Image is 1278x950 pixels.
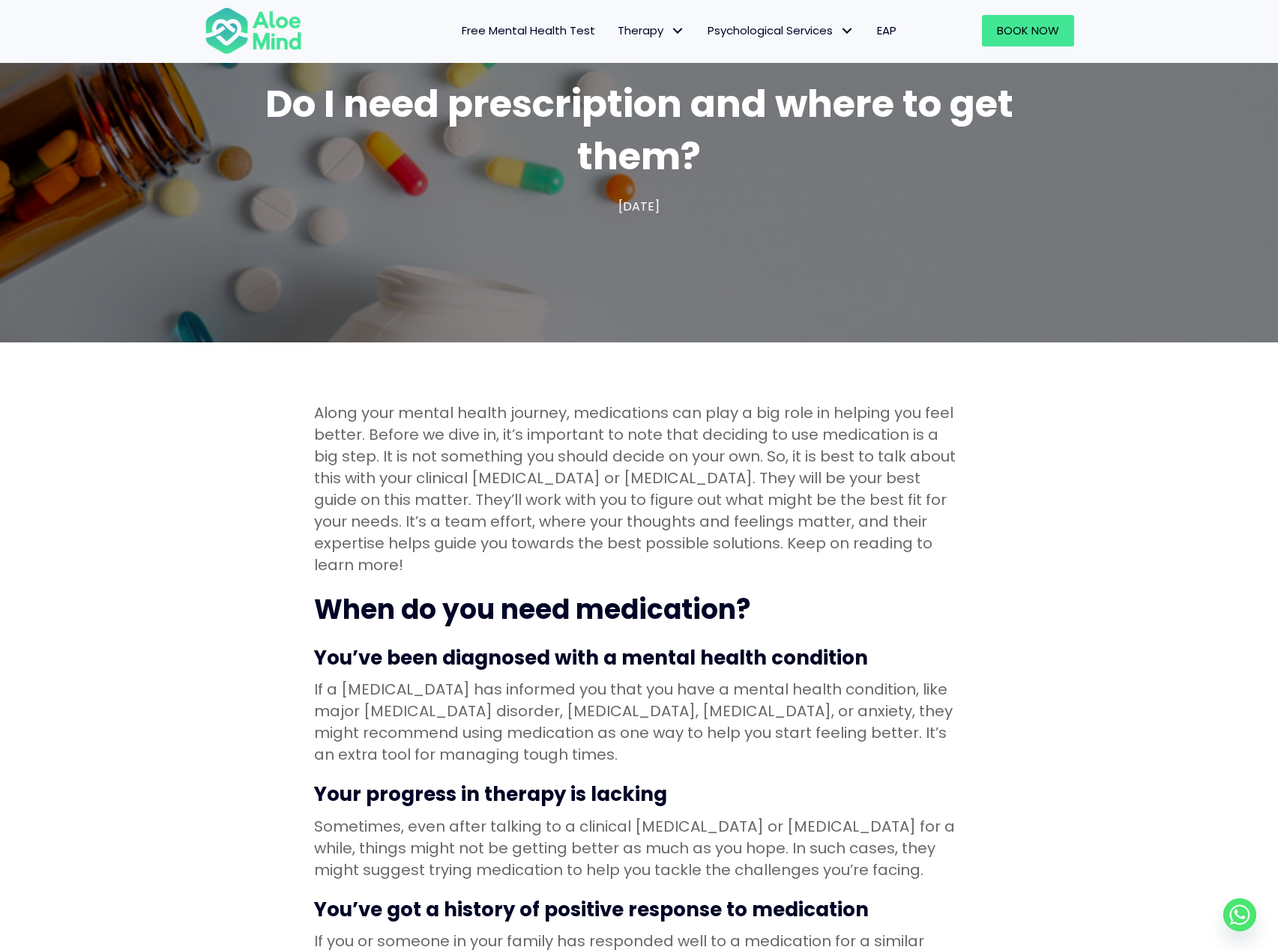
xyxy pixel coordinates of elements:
p: If a [MEDICAL_DATA] has informed you that you have a mental health condition, like major [MEDICAL... [314,679,965,766]
span: Free Mental Health Test [462,22,595,38]
span: [DATE] [618,198,660,215]
span: Therapy [618,22,685,38]
h3: You’ve got a history of positive response to medication [314,896,965,923]
p: Along your mental health journey, medications can play a big role in helping you feel better. Bef... [314,402,965,576]
a: Whatsapp [1223,898,1256,931]
a: Book Now [982,15,1074,46]
span: Book Now [997,22,1059,38]
span: EAP [877,22,896,38]
a: Psychological ServicesPsychological Services: submenu [696,15,866,46]
h3: Your progress in therapy is lacking [314,781,965,808]
span: Psychological Services: submenu [837,20,858,42]
h2: When do you need medication? [314,591,965,629]
span: Do I need prescription and where to get them? [265,77,1013,183]
nav: Menu [322,15,908,46]
a: EAP [866,15,908,46]
p: Sometimes, even after talking to a clinical [MEDICAL_DATA] or [MEDICAL_DATA] for a while, things ... [314,816,965,881]
a: Free Mental Health Test [450,15,606,46]
a: TherapyTherapy: submenu [606,15,696,46]
img: Aloe mind Logo [205,6,302,55]
span: Psychological Services [708,22,854,38]
span: Therapy: submenu [667,20,689,42]
h3: You’ve been diagnosed with a mental health condition [314,644,965,671]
